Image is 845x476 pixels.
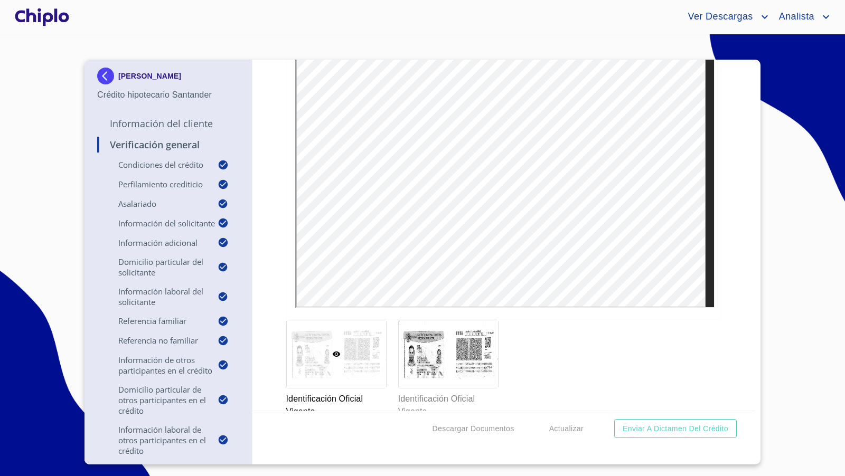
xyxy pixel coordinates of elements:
button: Descargar Documentos [428,419,519,439]
button: account of current user [680,8,771,25]
p: Perfilamiento crediticio [97,179,218,189]
span: Enviar a Dictamen del Crédito [623,422,728,435]
p: Identificación Oficial Vigente [398,388,497,418]
span: Analista [771,8,820,25]
p: Domicilio particular de otros participantes en el crédito [97,384,218,416]
p: Asalariado [97,198,218,209]
span: Descargar Documentos [433,422,514,435]
p: Información adicional [97,237,218,248]
p: Información del Cliente [97,117,239,130]
img: Docupass spot blue [97,68,118,84]
button: account of current user [771,8,832,25]
p: Información del Solicitante [97,218,218,229]
p: Información Laboral del Solicitante [97,286,218,307]
button: Actualizar [545,419,588,439]
p: Referencia No Familiar [97,335,218,346]
img: Identificación Oficial Vigente [399,320,498,388]
span: Ver Descargas [680,8,758,25]
p: Verificación General [97,138,239,151]
p: [PERSON_NAME] [118,72,181,80]
p: Información de otros participantes en el crédito [97,355,218,376]
p: Información laboral de otros participantes en el crédito [97,424,218,456]
p: Identificación Oficial Vigente [286,388,386,418]
span: Actualizar [549,422,584,435]
div: [PERSON_NAME] [97,68,239,89]
button: Enviar a Dictamen del Crédito [614,419,737,439]
p: Domicilio Particular del Solicitante [97,256,218,278]
p: Crédito hipotecario Santander [97,89,239,101]
iframe: Identificación Oficial Vigente [295,24,715,308]
p: Referencia Familiar [97,316,218,326]
p: Condiciones del Crédito [97,159,218,170]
